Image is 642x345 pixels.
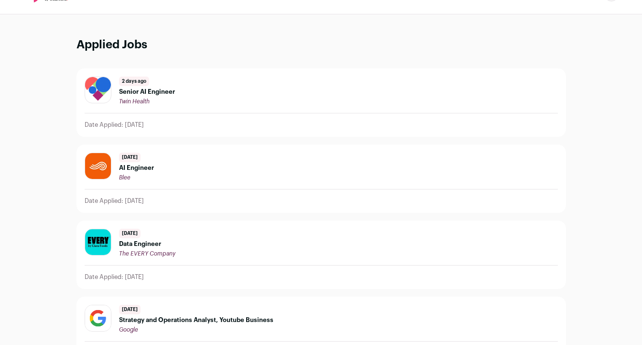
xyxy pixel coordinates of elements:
span: Data Engineer [119,240,175,248]
a: [DATE] AI Engineer Blee Date Applied: [DATE] [77,145,566,212]
p: Date Applied: [DATE] [85,273,144,281]
span: Strategy and Operations Analyst, Youtube Business [119,316,273,324]
img: e07eed63d89bbd35ec24cd767a5773713ea04be90fafffcdc919be586aafafd6.jpg [85,229,111,255]
span: Twin Health [119,99,150,104]
span: Google [119,327,138,333]
span: Senior AI Engineer [119,88,175,96]
p: Date Applied: [DATE] [85,121,144,129]
span: 2 days ago [119,77,149,86]
span: AI Engineer [119,164,154,172]
span: [DATE] [119,229,141,238]
p: Date Applied: [DATE] [85,197,144,205]
span: The EVERY Company [119,251,175,256]
span: [DATE] [119,305,141,314]
img: d3db7ec149a3044af19d8fe8337b04f4f9d615b0a2f140f492bc702e342cb165.jpg [85,153,111,179]
h1: Applied Jobs [76,37,566,53]
span: [DATE] [119,153,141,162]
img: 3464525314745024f247fb4556abe6557c8d909c30c185cb0e7e6e819cdd7523.png [85,77,111,103]
img: 8d2c6156afa7017e60e680d3937f8205e5697781b6c771928cb24e9df88505de.jpg [85,305,111,331]
a: 2 days ago Senior AI Engineer Twin Health Date Applied: [DATE] [77,69,566,136]
span: Blee [119,175,131,180]
a: [DATE] Data Engineer The EVERY Company Date Applied: [DATE] [77,221,566,289]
